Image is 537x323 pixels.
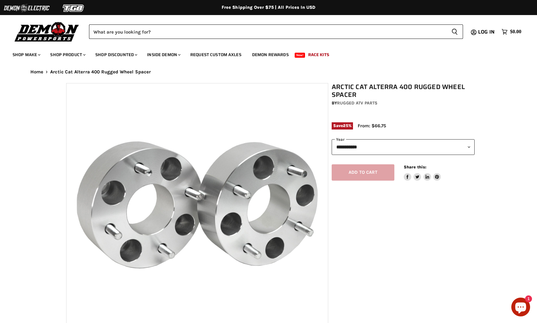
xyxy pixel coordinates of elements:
img: TGB Logo 2 [50,2,97,14]
div: Free Shipping Over $75 | All Prices In USD [18,5,519,10]
a: Inside Demon [142,48,184,61]
a: Home [30,69,44,75]
img: Demon Powersports [13,20,81,43]
a: Race Kits [303,48,334,61]
span: Save % [332,122,353,129]
a: Log in [475,29,498,35]
button: Search [446,24,463,39]
a: Shop Make [8,48,44,61]
span: From: $66.75 [358,123,386,129]
div: by [332,100,475,107]
inbox-online-store-chat: Shopify online store chat [509,298,532,318]
input: Search [89,24,446,39]
h1: Arctic Cat Alterra 400 Rugged Wheel Spacer [332,83,475,99]
a: $0.00 [498,27,524,36]
span: Log in [478,28,495,36]
a: Rugged ATV Parts [337,100,377,106]
span: Share this: [404,165,426,169]
aside: Share this: [404,164,441,181]
a: Request Custom Axles [186,48,246,61]
a: Shop Product [45,48,89,61]
span: New! [295,53,305,58]
form: Product [89,24,463,39]
img: Demon Electric Logo 2 [3,2,50,14]
a: Demon Rewards [247,48,293,61]
nav: Breadcrumbs [18,69,519,75]
select: year [332,139,475,155]
ul: Main menu [8,46,520,61]
span: Arctic Cat Alterra 400 Rugged Wheel Spacer [50,69,151,75]
a: Shop Discounted [91,48,141,61]
span: $0.00 [510,29,521,35]
span: 25 [343,123,348,128]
